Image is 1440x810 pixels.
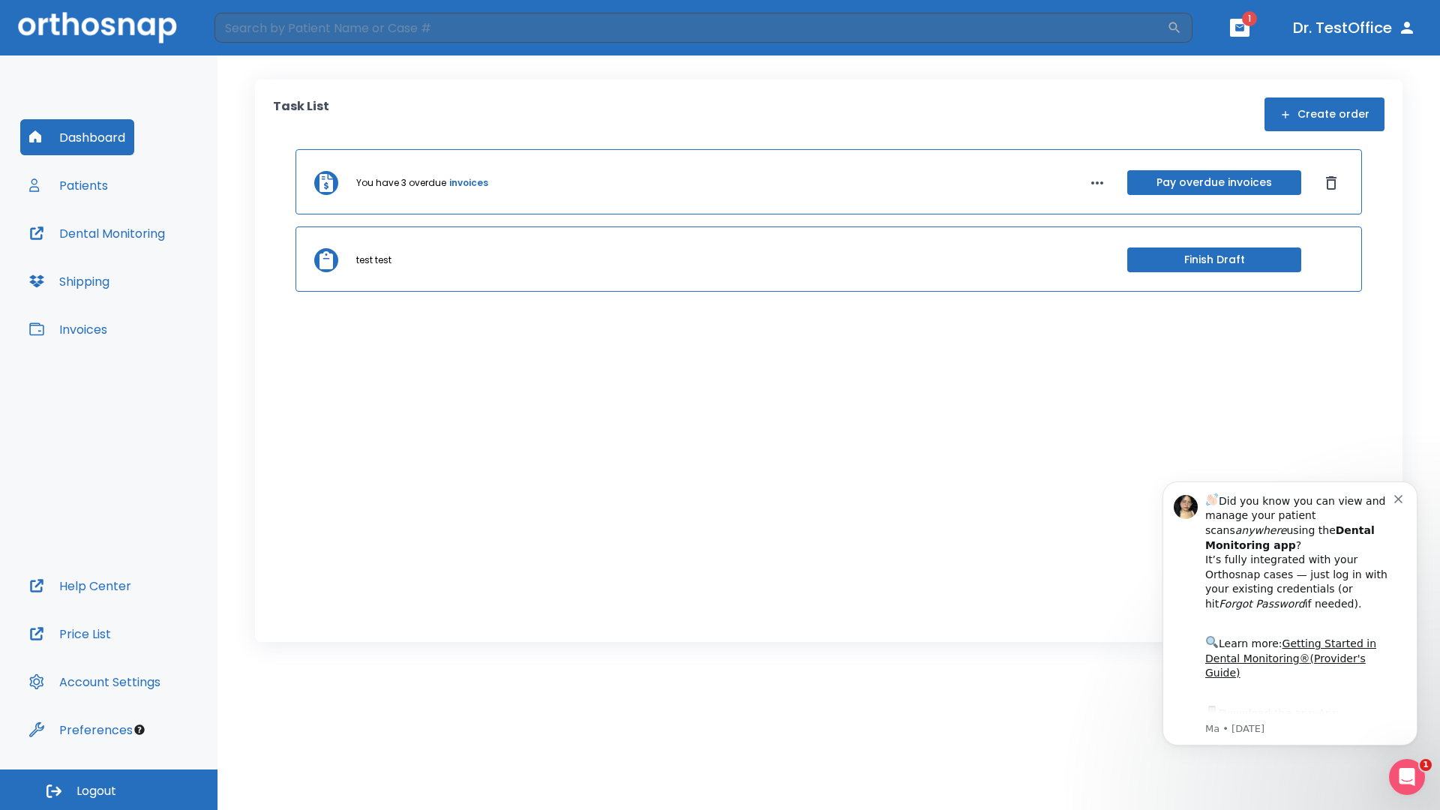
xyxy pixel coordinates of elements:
[20,664,169,700] button: Account Settings
[20,568,140,604] button: Help Center
[76,783,116,799] span: Logout
[20,616,120,652] button: Price List
[20,311,116,347] button: Invoices
[254,32,266,44] button: Dismiss notification
[20,119,134,155] button: Dashboard
[1287,14,1422,41] button: Dr. TestOffice
[273,97,329,131] p: Task List
[1264,97,1384,131] button: Create order
[65,244,254,321] div: Download the app: | ​ Let us know if you need help getting started!
[1420,759,1432,771] span: 1
[20,215,174,251] button: Dental Monitoring
[214,13,1167,43] input: Search by Patient Name or Case #
[20,712,142,748] button: Preferences
[356,176,446,190] p: You have 3 overdue
[18,12,177,43] img: Orthosnap
[133,723,146,736] div: Tooltip anchor
[449,176,488,190] a: invoices
[20,263,118,299] button: Shipping
[1127,170,1301,195] button: Pay overdue invoices
[1127,247,1301,272] button: Finish Draft
[1242,11,1257,26] span: 1
[1319,171,1343,195] button: Dismiss
[65,263,254,277] p: Message from Ma, sent 1w ago
[65,248,199,275] a: App Store
[1140,459,1440,769] iframe: Intercom notifications message
[20,167,117,203] button: Patients
[1389,759,1425,795] iframe: Intercom live chat
[356,253,391,267] p: test test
